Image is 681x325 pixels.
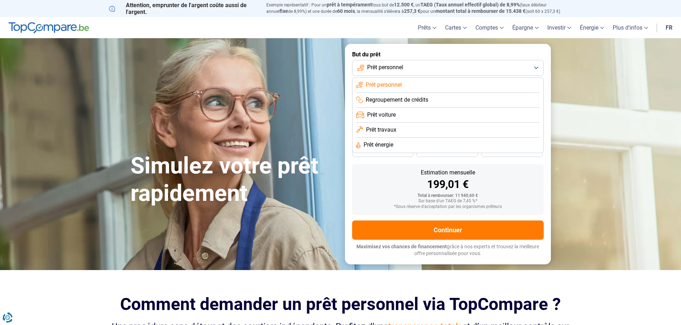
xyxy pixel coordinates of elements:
[543,17,576,38] a: Investir
[404,8,420,14] span: 257,3 €
[367,111,396,119] span: Prêt voiture
[414,17,441,38] a: Prêts
[358,204,538,209] div: *Sous réserve d'acceptation par les organismes prêteurs
[356,244,447,249] span: Maximisez vos chances de financement
[576,17,608,38] a: Énergie
[327,2,372,7] span: prêt à tempérament
[109,294,572,314] h2: Comment demander un prêt personnel via TopCompare ?
[364,141,393,149] span: Prêt énergie
[9,22,89,34] img: TopCompare
[366,96,428,104] span: Regroupement de crédits
[358,193,538,198] div: Total à rembourser: 11 940,60 €
[337,8,355,14] span: 60 mois
[109,2,258,15] p: Attention, emprunter de l'argent coûte aussi de l'argent.
[280,8,288,14] span: fixe
[358,179,538,190] div: 199,01 €
[504,149,520,154] span: 24 mois
[366,81,402,89] span: Prêt personnel
[439,149,455,154] span: 30 mois
[266,2,572,15] p: Exemple représentatif : Pour un tous but de , un (taux débiteur annuel de 8,99%) et une durée de ...
[394,2,414,7] span: 12.500 €
[508,17,543,38] a: Épargne
[435,8,525,14] span: montant total à rembourser de 15.438 €
[367,64,403,71] span: Prêt personnel
[130,152,336,207] h1: Simulez votre prêt rapidement
[366,126,396,134] span: Prêt travaux
[352,51,544,58] label: But du prêt
[661,17,677,38] a: fr
[358,170,538,176] div: Estimation mensuelle
[352,243,544,257] p: grâce à nos experts et trouvez la meilleure offre personnalisée pour vous.
[420,2,520,7] span: TAEG (Taux annuel effectif global) de 8,99%
[608,17,652,38] a: Plus d'infos
[352,60,544,76] button: Prêt personnel
[358,199,538,204] div: Sur base d'un TAEG de 7,45 %*
[471,17,508,38] a: Comptes
[375,149,391,154] span: 36 mois
[352,220,544,240] button: Continuer
[441,17,471,38] a: Cartes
